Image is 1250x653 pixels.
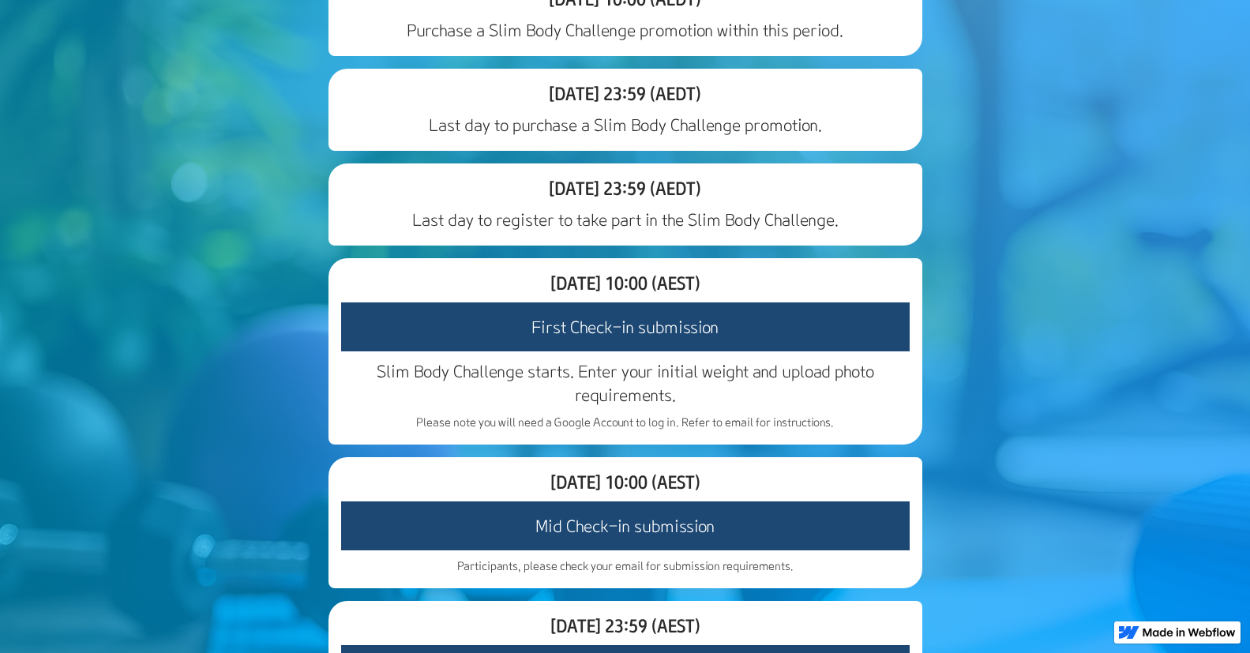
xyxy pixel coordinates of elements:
[341,501,910,550] h3: Mid Check-in submission
[550,471,700,493] span: [DATE] 10:00 (AEST)
[1143,628,1236,637] img: Made in Webflow
[341,18,910,42] h3: Purchase a Slim Body Challenge promotion within this period.
[550,614,700,636] span: [DATE] 23:59 (AEST)
[341,113,910,137] h3: Last day to purchase a Slim Body Challenge promotion.
[341,208,910,231] h3: Last day to register to take part in the Slim Body Challenge.
[550,272,700,294] span: [DATE] 10:00 (AEST)
[549,82,701,104] span: [DATE] 23:59 (AEDT)
[341,558,910,574] p: Participants, please check your email for submission requirements.
[549,177,701,199] span: [DATE] 23:59 (AEDT)
[341,415,910,430] p: Please note you will need a Google Account to log in. Refer to email for instructions.
[341,302,910,351] h3: First Check-in submission
[341,359,910,407] h3: Slim Body Challenge starts. Enter your initial weight and upload photo requirements.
